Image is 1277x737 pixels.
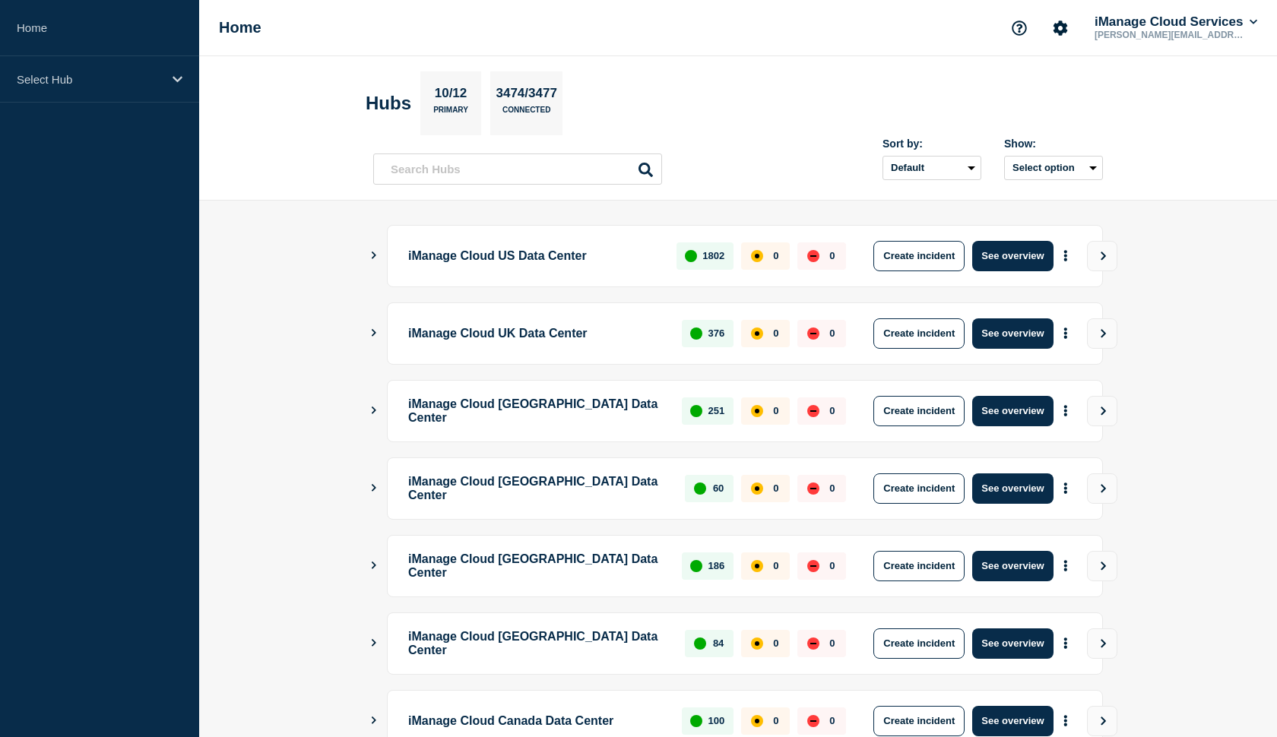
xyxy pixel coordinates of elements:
div: down [807,560,819,572]
p: iManage Cloud [GEOGRAPHIC_DATA] Data Center [408,473,667,504]
button: Show Connected Hubs [370,250,378,261]
h1: Home [219,19,261,36]
div: Show: [1004,138,1103,150]
button: Show Connected Hubs [370,637,378,649]
p: iManage Cloud Canada Data Center [408,706,664,736]
p: iManage Cloud US Data Center [408,241,659,271]
p: 60 [713,482,724,494]
div: affected [751,715,763,727]
div: up [685,250,697,262]
button: More actions [1056,707,1076,735]
button: Create incident [873,628,965,659]
p: 0 [829,637,835,649]
button: See overview [972,706,1053,736]
button: View [1087,241,1117,271]
p: 0 [773,405,778,416]
div: Sort by: [882,138,981,150]
button: Show Connected Hubs [370,560,378,571]
button: See overview [972,473,1053,504]
button: View [1087,396,1117,426]
p: 0 [773,250,778,261]
div: down [807,405,819,417]
p: Select Hub [17,73,163,86]
div: up [694,637,706,650]
div: affected [751,405,763,417]
p: 0 [829,250,835,261]
button: Create incident [873,551,965,581]
button: Create incident [873,706,965,736]
button: See overview [972,551,1053,581]
p: [PERSON_NAME][EMAIL_ADDRESS][PERSON_NAME][DOMAIN_NAME] [1092,30,1250,40]
div: affected [751,482,763,495]
p: 3474/3477 [490,86,562,106]
div: affected [751,637,763,650]
p: 0 [829,405,835,416]
p: iManage Cloud [GEOGRAPHIC_DATA] Data Center [408,551,664,581]
div: up [694,482,706,495]
button: Create incident [873,473,965,504]
p: iManage Cloud UK Data Center [408,318,664,349]
div: up [690,715,702,727]
button: See overview [972,628,1053,659]
button: Create incident [873,318,965,349]
button: See overview [972,318,1053,349]
p: 0 [773,637,778,649]
div: affected [751,560,763,572]
select: Sort by [882,156,981,180]
p: Connected [502,106,550,122]
p: 0 [829,560,835,571]
button: Show Connected Hubs [370,327,378,339]
button: More actions [1056,242,1076,270]
button: Show Connected Hubs [370,715,378,726]
button: iManage Cloud Services [1092,14,1260,30]
button: View [1087,318,1117,349]
p: 376 [708,327,725,339]
div: down [807,715,819,727]
button: More actions [1056,319,1076,347]
button: More actions [1056,397,1076,425]
button: View [1087,706,1117,736]
button: View [1087,628,1117,659]
p: 100 [708,715,725,726]
p: 0 [773,482,778,494]
button: See overview [972,241,1053,271]
p: 1802 [702,250,724,261]
p: Primary [433,106,468,122]
p: 0 [829,482,835,494]
div: down [807,482,819,495]
button: Create incident [873,396,965,426]
p: 0 [829,715,835,726]
h2: Hubs [366,93,411,114]
div: affected [751,327,763,340]
div: affected [751,250,763,262]
button: Show Connected Hubs [370,405,378,416]
button: More actions [1056,474,1076,502]
p: 10/12 [429,86,473,106]
div: down [807,250,819,262]
button: Create incident [873,241,965,271]
button: View [1087,473,1117,504]
button: View [1087,551,1117,581]
div: down [807,327,819,340]
div: up [690,405,702,417]
input: Search Hubs [373,153,662,185]
p: 251 [708,405,725,416]
p: 0 [829,327,835,339]
button: Select option [1004,156,1103,180]
div: down [807,637,819,650]
button: More actions [1056,552,1076,580]
button: Support [1003,12,1035,44]
p: 186 [708,560,725,571]
p: iManage Cloud [GEOGRAPHIC_DATA] Data Center [408,628,667,659]
p: 0 [773,715,778,726]
p: 84 [713,637,724,649]
p: 0 [773,560,778,571]
p: iManage Cloud [GEOGRAPHIC_DATA] Data Center [408,396,664,426]
button: More actions [1056,629,1076,657]
div: up [690,327,702,340]
button: Account settings [1044,12,1076,44]
p: 0 [773,327,778,339]
button: Show Connected Hubs [370,482,378,494]
button: See overview [972,396,1053,426]
div: up [690,560,702,572]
